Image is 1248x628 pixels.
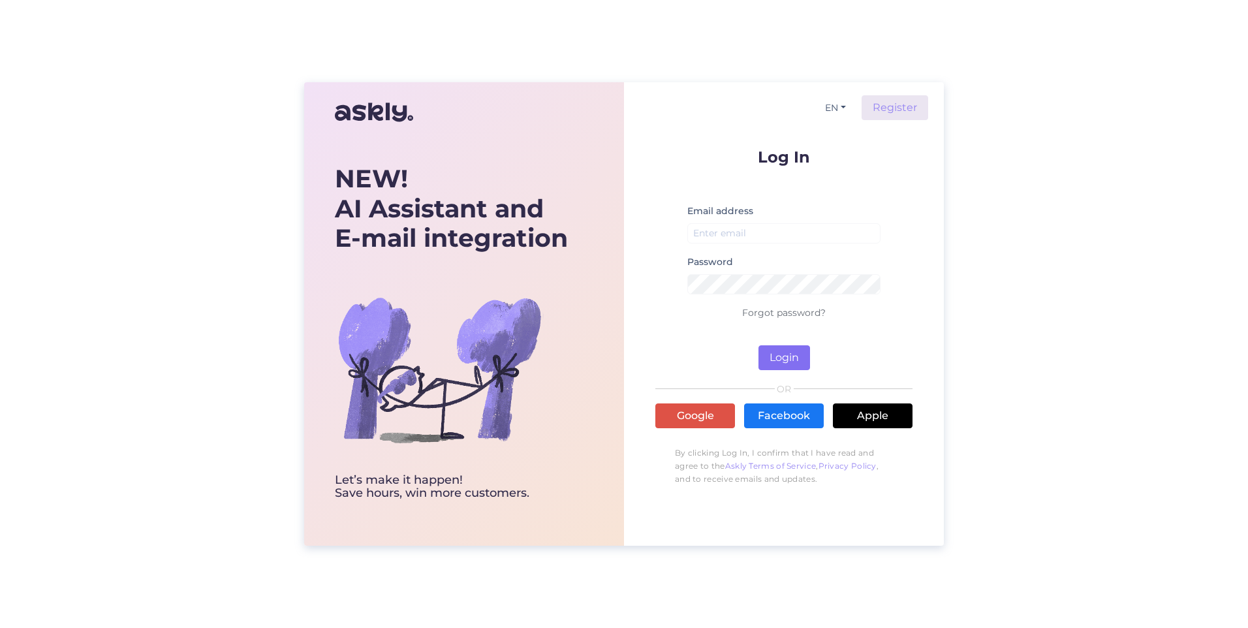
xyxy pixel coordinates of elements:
[687,223,881,243] input: Enter email
[687,255,733,269] label: Password
[833,403,913,428] a: Apple
[655,149,913,165] p: Log In
[862,95,928,120] a: Register
[758,345,810,370] button: Login
[725,461,817,471] a: Askly Terms of Service
[742,307,826,319] a: Forgot password?
[335,265,544,474] img: bg-askly
[819,461,877,471] a: Privacy Policy
[744,403,824,428] a: Facebook
[687,204,753,218] label: Email address
[655,440,913,492] p: By clicking Log In, I confirm that I have read and agree to the , , and to receive emails and upd...
[335,164,568,253] div: AI Assistant and E-mail integration
[335,474,568,500] div: Let’s make it happen! Save hours, win more customers.
[335,163,408,194] b: NEW!
[775,385,794,394] span: OR
[655,403,735,428] a: Google
[335,97,413,128] img: Askly
[820,99,851,118] button: EN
